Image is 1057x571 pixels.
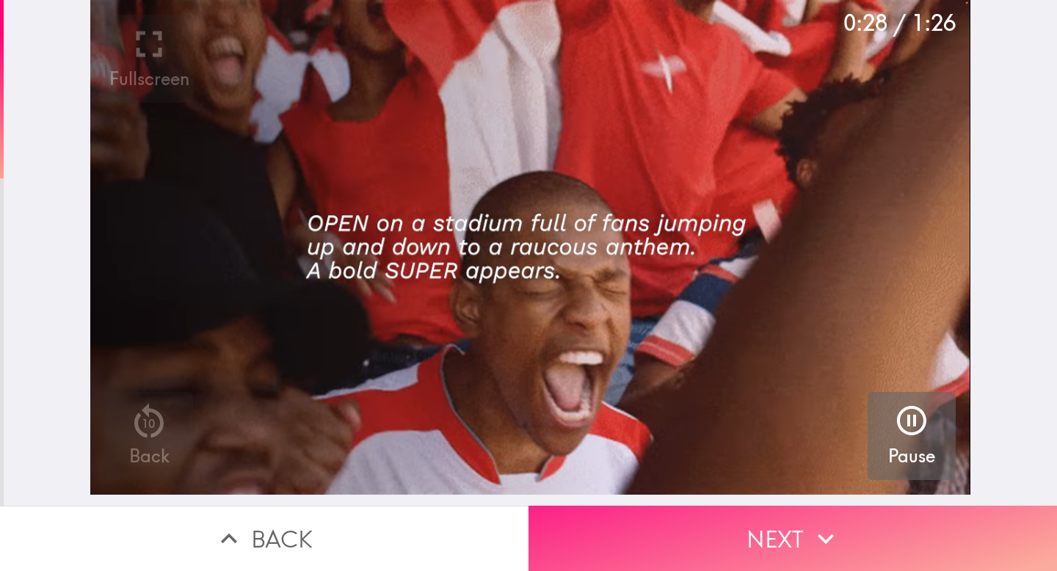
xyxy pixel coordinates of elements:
[843,7,956,38] div: 0:28 / 1:26
[105,392,193,480] button: 10Back
[868,392,956,480] button: Pause
[142,415,155,432] p: 10
[528,506,1057,571] button: Next
[109,67,189,92] h5: Fullscreen
[888,444,935,469] h5: Pause
[105,15,193,103] button: Fullscreen
[129,444,170,469] h5: Back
